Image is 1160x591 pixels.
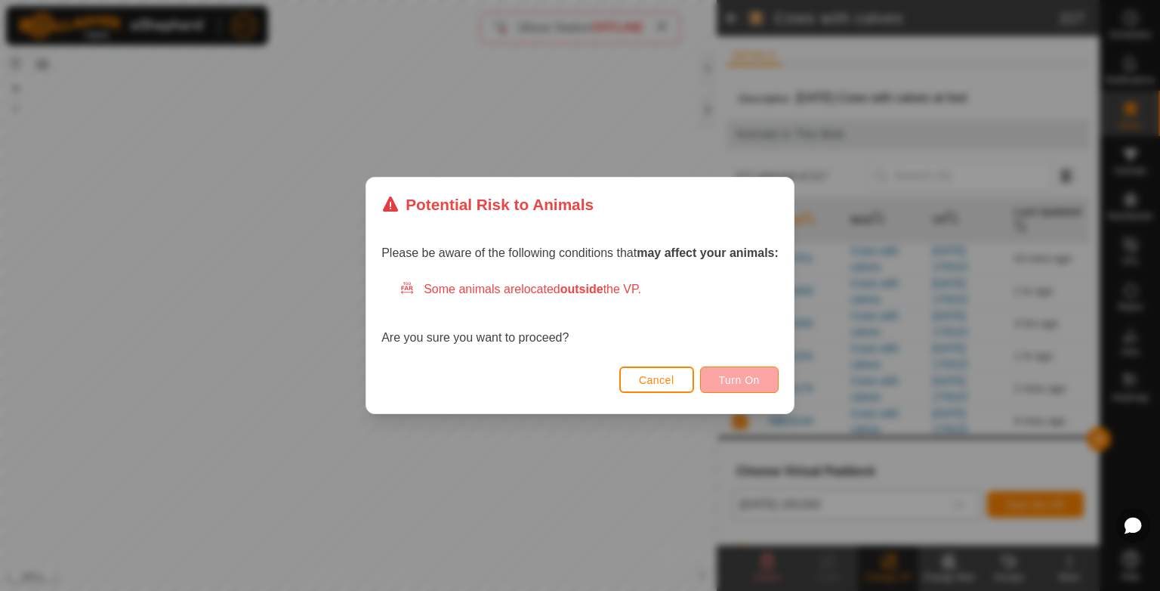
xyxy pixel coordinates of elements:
[381,280,779,347] div: Are you sure you want to proceed?
[400,280,779,299] div: Some animals are
[719,374,760,386] span: Turn On
[637,246,779,259] strong: may affect your animals:
[521,283,641,295] span: located the VP.
[381,246,779,259] span: Please be aware of the following conditions that
[639,374,674,386] span: Cancel
[700,367,779,393] button: Turn On
[381,193,594,216] div: Potential Risk to Animals
[619,367,694,393] button: Cancel
[560,283,603,295] strong: outside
